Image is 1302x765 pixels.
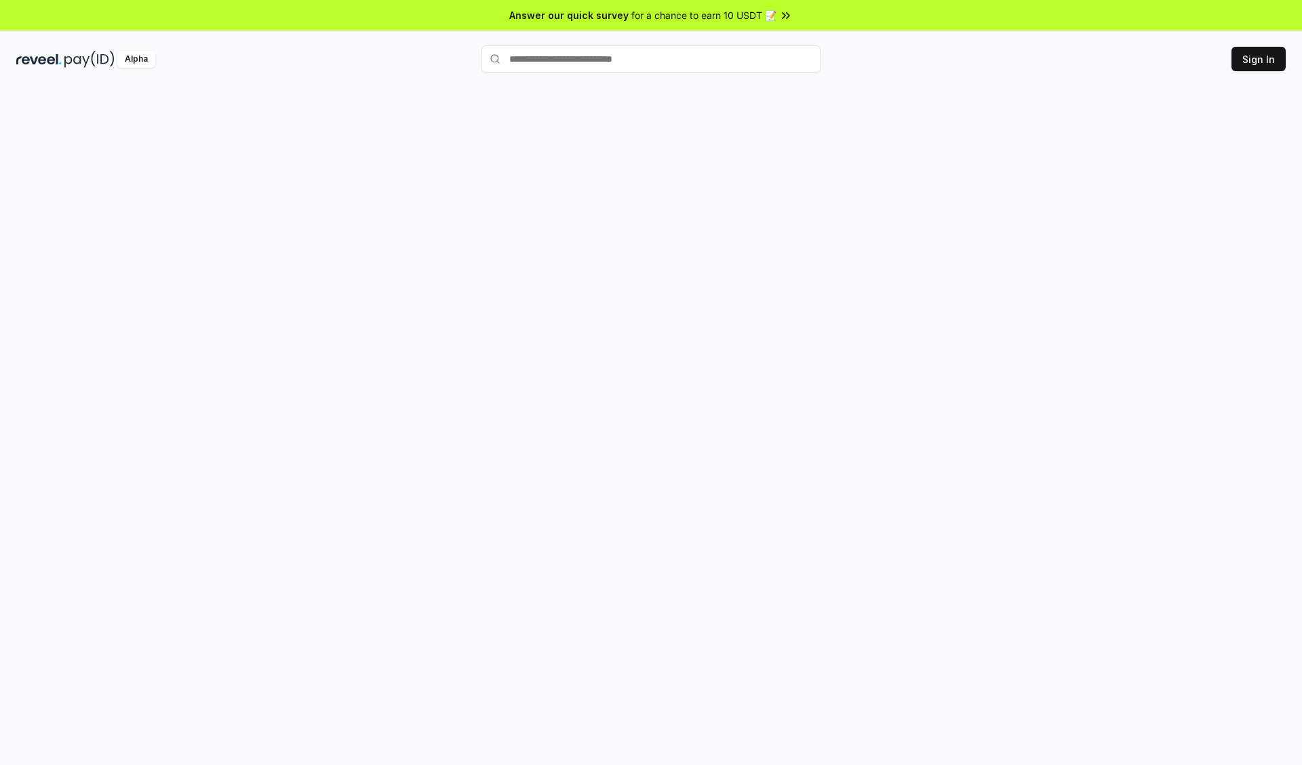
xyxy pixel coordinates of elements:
button: Sign In [1231,47,1286,71]
span: for a chance to earn 10 USDT 📝 [631,8,776,22]
div: Alpha [117,51,155,68]
img: pay_id [64,51,115,68]
img: reveel_dark [16,51,62,68]
span: Answer our quick survey [509,8,629,22]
